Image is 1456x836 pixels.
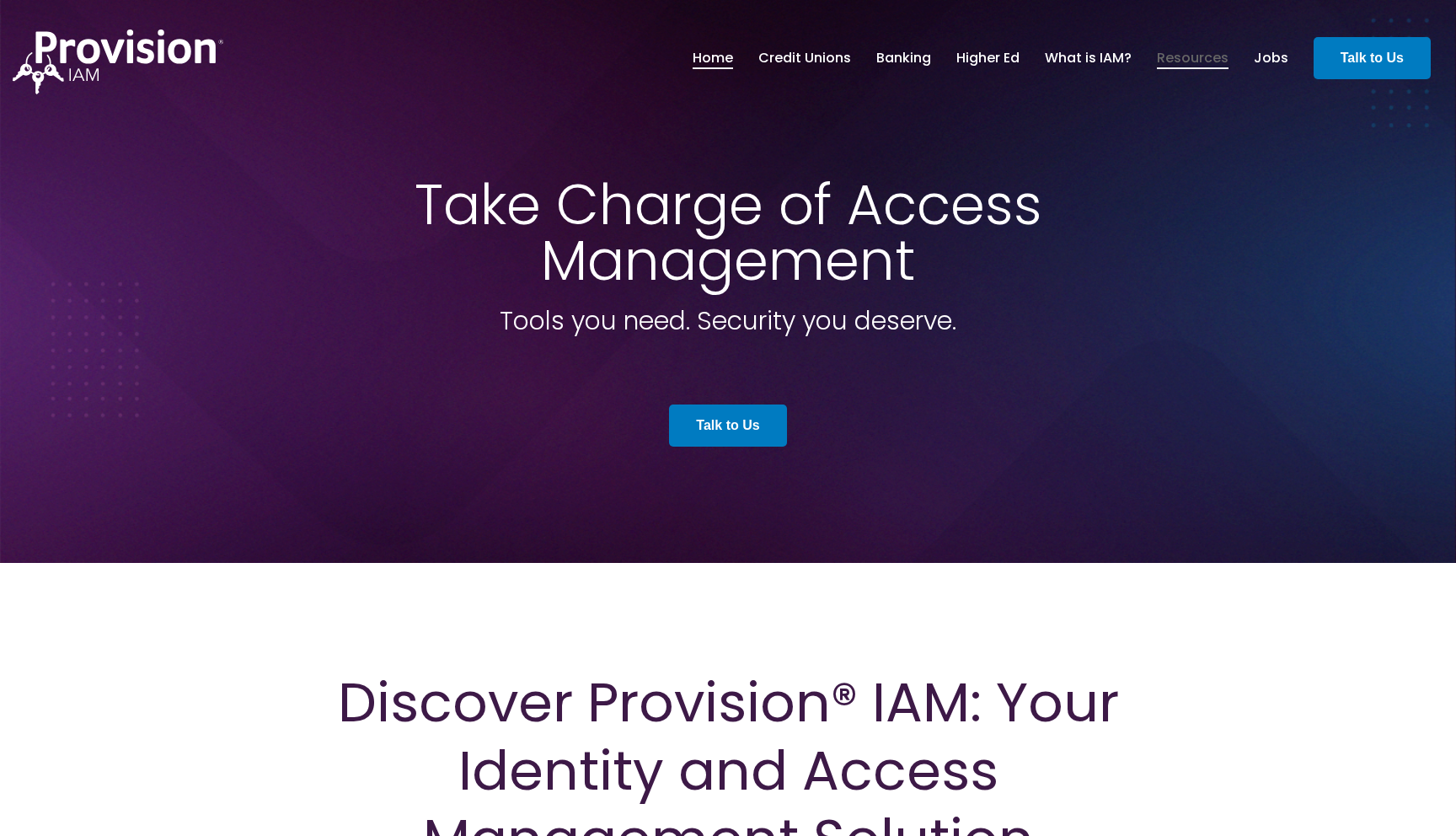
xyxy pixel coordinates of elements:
[1254,44,1288,72] a: Jobs
[696,418,759,432] strong: Talk to Us
[1157,44,1228,72] a: Resources
[876,44,931,72] a: Banking
[758,44,851,72] a: Credit Unions
[680,31,1301,85] nav: menu
[415,166,1042,299] span: Take Charge of Access Management
[669,405,786,447] a: Talk to Us
[693,44,733,72] a: Home
[1341,51,1404,65] strong: Talk to Us
[13,29,223,94] img: ProvisionIAM-Logo-White
[956,44,1020,72] a: Higher Ed
[1314,37,1431,79] a: Talk to Us
[500,303,956,339] span: Tools you need. Security you deserve.
[1045,44,1132,72] a: What is IAM?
